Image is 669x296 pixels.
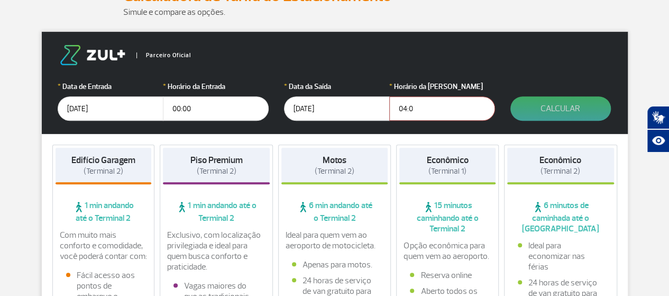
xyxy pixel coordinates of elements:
span: 6 minutos de caminhada até o [GEOGRAPHIC_DATA] [507,200,614,234]
p: Simule e compare as opções. [123,6,546,19]
li: Reserva online [410,270,485,281]
span: 1 min andando até o Terminal 2 [56,200,152,223]
span: (Terminal 2) [84,166,123,176]
button: Abrir recursos assistivos. [647,129,669,153]
p: Com muito mais conforto e comodidade, você poderá contar com: [60,230,148,262]
span: (Terminal 1) [428,166,466,176]
span: (Terminal 2) [315,166,354,176]
span: 15 minutos caminhando até o Terminal 2 [399,200,496,234]
p: Ideal para quem vem ao aeroporto de motocicleta. [286,230,384,251]
input: hh:mm [389,96,495,121]
p: Exclusivo, com localização privilegiada e ideal para quem busca conforto e praticidade. [167,230,265,272]
span: 6 min andando até o Terminal 2 [281,200,388,223]
input: dd/mm/aaaa [58,96,163,121]
strong: Piso Premium [190,155,242,166]
button: Abrir tradutor de língua de sinais. [647,106,669,129]
strong: Econômico [539,155,581,166]
span: 1 min andando até o Terminal 2 [163,200,270,223]
div: Plugin de acessibilidade da Hand Talk. [647,106,669,153]
input: hh:mm [163,96,269,121]
img: logo-zul.png [58,45,127,65]
span: (Terminal 2) [540,166,580,176]
label: Data da Saída [284,81,390,92]
label: Horário da Entrada [163,81,269,92]
label: Horário da [PERSON_NAME] [389,81,495,92]
strong: Motos [323,155,346,166]
strong: Edifício Garagem [71,155,135,166]
span: Parceiro Oficial [136,52,191,58]
input: dd/mm/aaaa [284,96,390,121]
label: Data de Entrada [58,81,163,92]
li: Ideal para economizar nas férias [518,240,603,272]
button: Calcular [510,96,611,121]
p: Opção econômica para quem vem ao aeroporto. [404,240,491,262]
strong: Econômico [427,155,469,166]
span: (Terminal 2) [196,166,236,176]
li: Apenas para motos. [292,259,378,270]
